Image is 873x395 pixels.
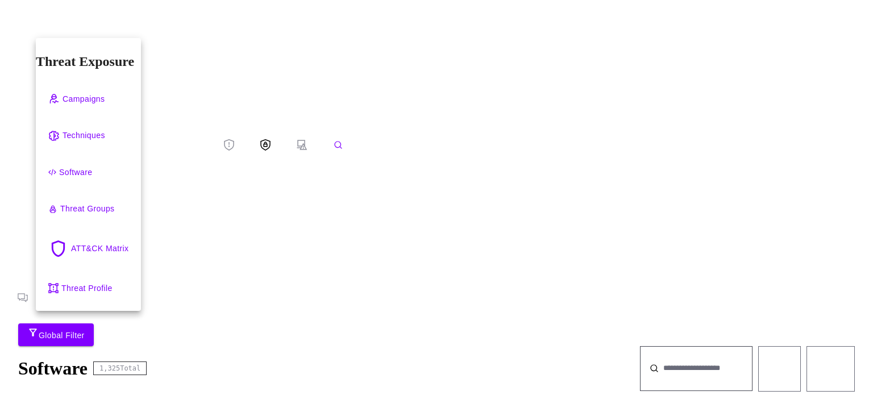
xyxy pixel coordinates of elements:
[36,190,141,227] a: Threat Groups
[36,54,141,69] h2: Threat Exposure
[36,117,118,154] button: Techniques
[63,92,105,106] div: Campaigns
[61,281,113,296] div: Threat Profile
[36,270,141,307] a: Threat Profile
[63,128,105,143] div: Techniques
[36,190,127,227] button: Threat Groups
[59,165,92,180] div: Software
[36,227,141,270] button: ATT&CK Matrix
[36,154,141,191] a: Software
[36,154,105,191] button: Software
[36,270,125,307] button: Threat Profile
[36,81,117,118] button: Campaigns
[60,202,114,216] div: Threat Groups
[71,242,128,256] div: ATT&CK Matrix
[36,117,141,154] a: Techniques
[36,81,141,118] a: Campaigns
